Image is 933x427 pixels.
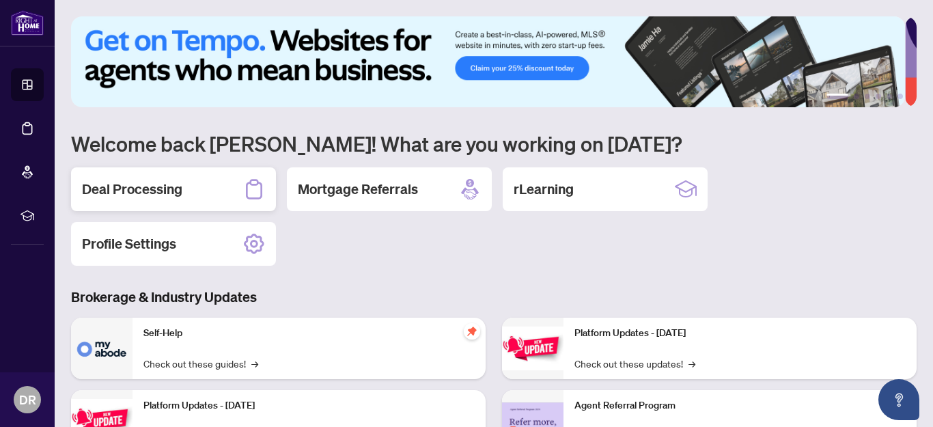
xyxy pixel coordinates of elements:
[251,356,258,371] span: →
[464,323,480,340] span: pushpin
[878,379,919,420] button: Open asap
[143,326,475,341] p: Self-Help
[876,94,881,99] button: 4
[143,356,258,371] a: Check out these guides!→
[826,94,848,99] button: 1
[887,94,892,99] button: 5
[514,180,574,199] h2: rLearning
[574,398,906,413] p: Agent Referral Program
[82,180,182,199] h2: Deal Processing
[82,234,176,253] h2: Profile Settings
[143,398,475,413] p: Platform Updates - [DATE]
[298,180,418,199] h2: Mortgage Referrals
[688,356,695,371] span: →
[71,318,133,379] img: Self-Help
[71,288,917,307] h3: Brokerage & Industry Updates
[897,94,903,99] button: 6
[574,356,695,371] a: Check out these updates!→
[19,390,36,409] span: DR
[11,10,44,36] img: logo
[71,16,905,107] img: Slide 0
[865,94,870,99] button: 3
[71,130,917,156] h1: Welcome back [PERSON_NAME]! What are you working on [DATE]?
[854,94,859,99] button: 2
[574,326,906,341] p: Platform Updates - [DATE]
[502,327,563,370] img: Platform Updates - June 23, 2025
